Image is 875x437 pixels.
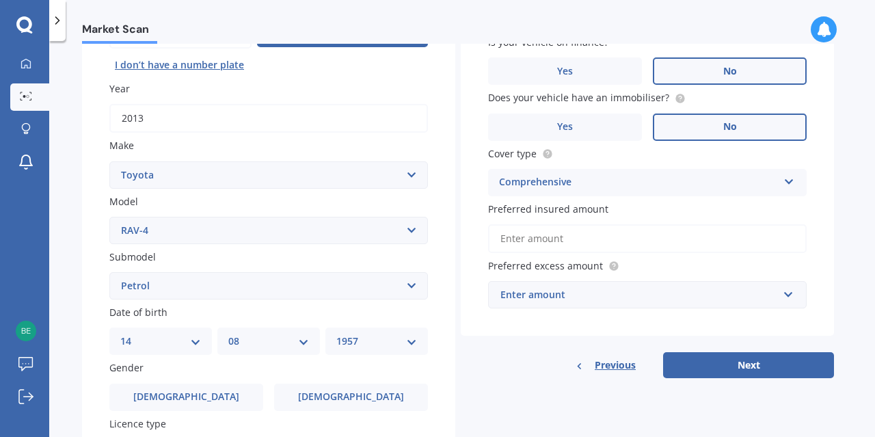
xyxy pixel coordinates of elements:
[488,92,669,105] span: Does your vehicle have an immobiliser?
[298,391,404,403] span: [DEMOGRAPHIC_DATA]
[499,174,778,191] div: Comprehensive
[488,224,807,253] input: Enter amount
[723,66,737,77] span: No
[595,355,636,375] span: Previous
[109,140,134,153] span: Make
[109,104,428,133] input: YYYY
[557,121,573,133] span: Yes
[109,362,144,375] span: Gender
[557,66,573,77] span: Yes
[109,306,167,319] span: Date of birth
[500,287,778,302] div: Enter amount
[488,259,603,272] span: Preferred excess amount
[109,54,250,76] button: I don’t have a number plate
[109,195,138,208] span: Model
[723,121,737,133] span: No
[488,202,608,215] span: Preferred insured amount
[82,23,157,41] span: Market Scan
[16,321,36,341] img: 24c75c4bf7f65f6899f9f8c3163c9fbd
[133,391,239,403] span: [DEMOGRAPHIC_DATA]
[109,82,130,95] span: Year
[109,417,166,430] span: Licence type
[488,147,537,160] span: Cover type
[663,352,834,378] button: Next
[109,250,156,263] span: Submodel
